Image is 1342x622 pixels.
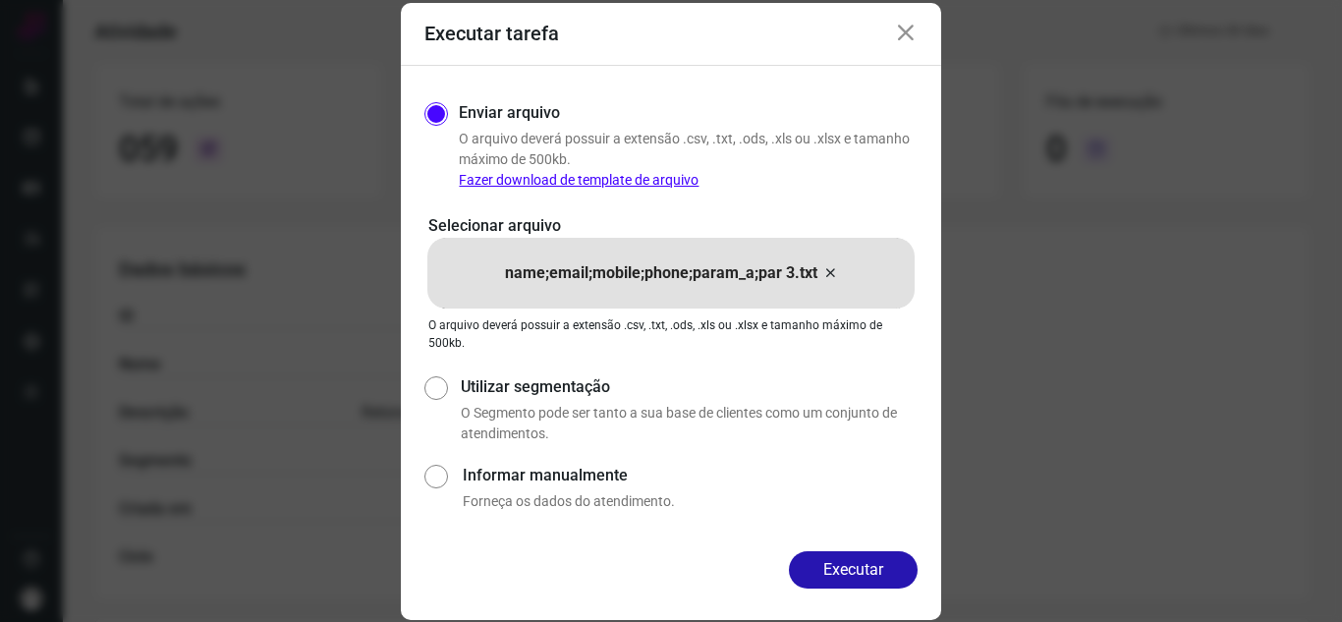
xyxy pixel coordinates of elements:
p: Selecionar arquivo [428,214,914,238]
p: O arquivo deverá possuir a extensão .csv, .txt, .ods, .xls ou .xlsx e tamanho máximo de 500kb. [459,129,918,191]
p: O arquivo deverá possuir a extensão .csv, .txt, .ods, .xls ou .xlsx e tamanho máximo de 500kb. [428,316,914,352]
p: O Segmento pode ser tanto a sua base de clientes como um conjunto de atendimentos. [461,403,918,444]
h3: Executar tarefa [424,22,559,45]
p: Forneça os dados do atendimento. [463,491,918,512]
label: Enviar arquivo [459,101,560,125]
label: Informar manualmente [463,464,918,487]
button: Executar [789,551,918,589]
p: name;email;mobile;phone;param_a;par 3.txt [505,261,817,285]
label: Utilizar segmentação [461,375,918,399]
a: Fazer download de template de arquivo [459,172,699,188]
